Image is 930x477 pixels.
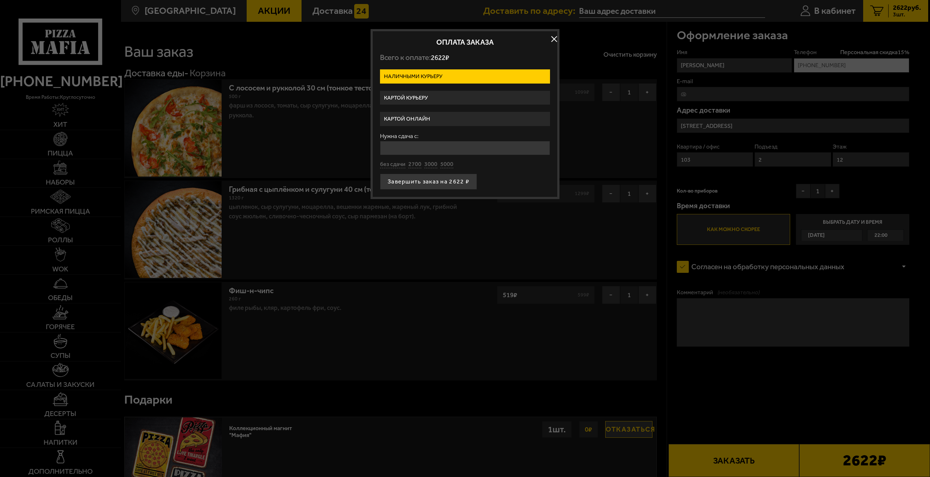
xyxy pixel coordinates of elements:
label: Картой онлайн [380,112,550,126]
h2: Оплата заказа [380,39,550,46]
label: Наличными курьеру [380,69,550,84]
p: Всего к оплате: [380,53,550,62]
label: Картой курьеру [380,91,550,105]
button: без сдачи [380,161,405,169]
button: 5000 [440,161,453,169]
span: 2622 ₽ [431,53,449,62]
button: Завершить заказ на 2622 ₽ [380,174,477,190]
button: 2700 [408,161,421,169]
button: 3000 [424,161,437,169]
label: Нужна сдача с: [380,133,550,139]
